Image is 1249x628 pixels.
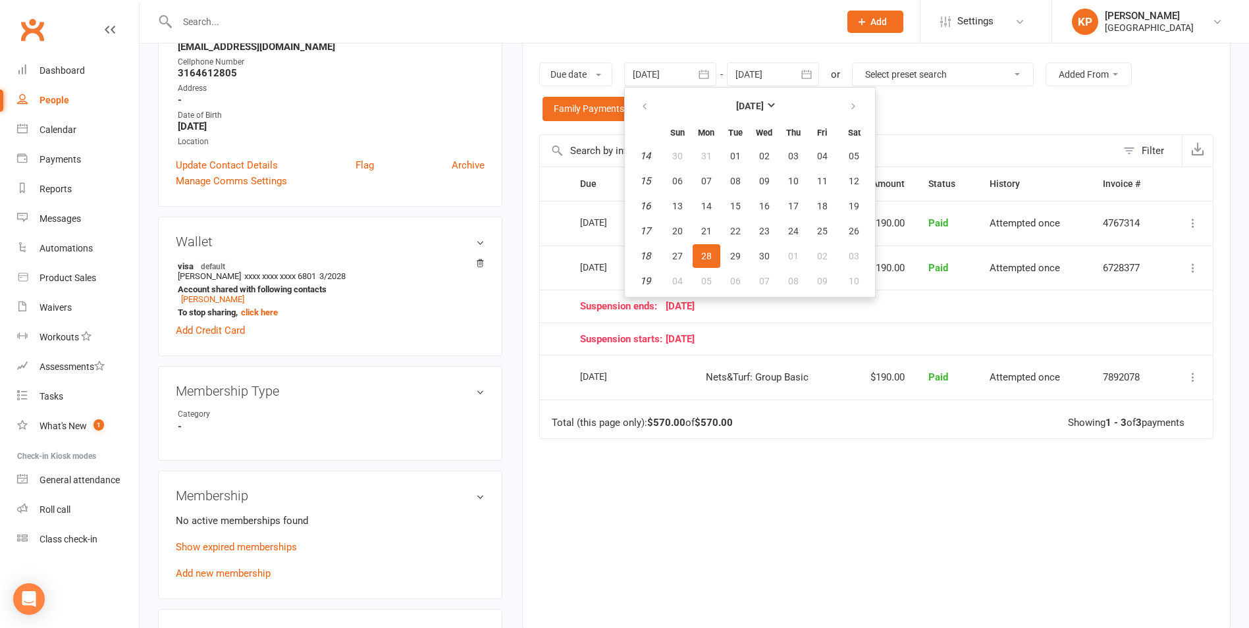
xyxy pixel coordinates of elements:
span: 23 [759,226,770,236]
button: 06 [722,269,749,293]
span: 05 [849,151,859,161]
td: 4767314 [1091,201,1165,246]
button: 26 [837,219,871,243]
a: Roll call [17,495,139,525]
strong: 1 - 3 [1105,417,1127,429]
span: 3/2028 [319,271,346,281]
span: 06 [672,176,683,186]
span: 04 [672,276,683,286]
input: Search by invoice number [540,135,1117,167]
span: 04 [817,151,828,161]
button: 29 [722,244,749,268]
em: 17 [640,225,651,237]
button: 25 [809,219,836,243]
button: 09 [751,169,778,193]
th: Status [917,167,978,201]
strong: - [178,421,485,432]
th: Invoice # [1091,167,1165,201]
span: Nets&Turf: Group Basic [706,371,809,383]
span: 22 [730,226,741,236]
strong: - [178,94,485,106]
a: Workouts [17,323,139,352]
button: 14 [693,194,720,218]
button: 15 [722,194,749,218]
button: 24 [780,219,807,243]
span: 25 [817,226,828,236]
button: 23 [751,219,778,243]
span: Suspension starts: [580,334,666,345]
span: 07 [759,276,770,286]
button: 02 [751,144,778,168]
button: 12 [837,169,871,193]
button: 27 [664,244,691,268]
button: 18 [809,194,836,218]
button: 10 [780,169,807,193]
span: Suspension ends: [580,301,666,312]
div: Category [178,408,286,421]
button: 30 [664,144,691,168]
div: [DATE] [580,257,641,277]
div: Messages [40,213,81,224]
button: 04 [664,269,691,293]
span: 10 [788,176,799,186]
strong: $570.00 [695,417,733,429]
span: 08 [788,276,799,286]
span: 05 [701,276,712,286]
a: Show expired memberships [176,541,297,553]
span: 19 [849,201,859,211]
button: 06 [664,169,691,193]
p: No active memberships found [176,513,485,529]
span: 08 [730,176,741,186]
strong: $570.00 [647,417,685,429]
a: Messages [17,204,139,234]
span: Paid [928,217,948,229]
div: KP [1072,9,1098,35]
div: Tasks [40,391,63,402]
button: 31 [693,144,720,168]
span: 27 [672,251,683,261]
div: [DATE] [580,366,641,386]
h3: Membership [176,488,485,503]
small: Tuesday [728,128,743,138]
button: 02 [809,244,836,268]
button: 16 [751,194,778,218]
td: $190.00 [847,201,917,246]
div: Showing of payments [1068,417,1184,429]
span: Settings [957,7,994,36]
span: Paid [928,262,948,274]
span: 31 [701,151,712,161]
div: General attendance [40,475,120,485]
span: 14 [701,201,712,211]
div: or [831,66,840,82]
button: Filter [1117,135,1182,167]
button: 01 [722,144,749,168]
button: 05 [837,144,871,168]
strong: 3164612805 [178,67,485,79]
em: 15 [640,175,651,187]
span: 30 [672,151,683,161]
div: Address [178,82,485,95]
strong: 3 [1136,417,1142,429]
span: 07 [701,176,712,186]
div: Waivers [40,302,72,313]
span: 01 [788,251,799,261]
th: Due [568,167,694,201]
span: 16 [759,201,770,211]
span: 01 [730,151,741,161]
div: Date of Birth [178,109,485,122]
span: 1 [93,419,104,431]
div: Assessments [40,361,105,372]
button: 04 [809,144,836,168]
a: Payments [17,145,139,174]
button: 19 [837,194,871,218]
a: Archive [452,157,485,173]
a: Waivers [17,293,139,323]
span: 11 [817,176,828,186]
div: Total (this page only): of [552,417,733,429]
span: 20 [672,226,683,236]
span: default [197,261,229,271]
div: Reports [40,184,72,194]
div: [GEOGRAPHIC_DATA] [1105,22,1194,34]
small: Thursday [786,128,801,138]
strong: visa [178,261,478,271]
